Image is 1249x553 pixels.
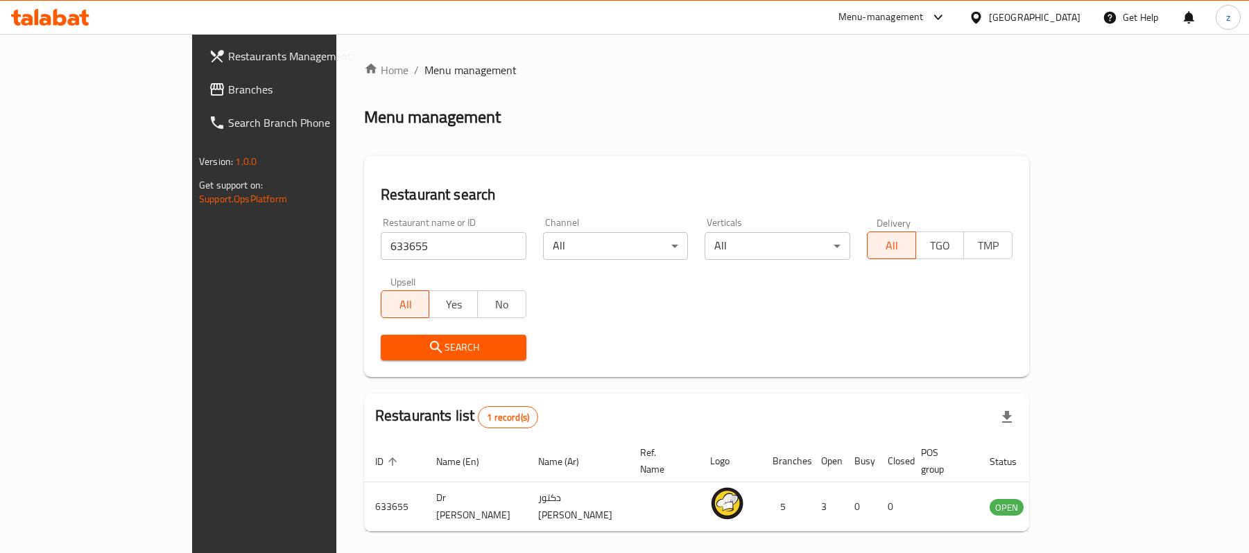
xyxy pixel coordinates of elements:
[235,152,257,170] span: 1.0.0
[436,453,497,470] span: Name (En)
[922,236,959,256] span: TGO
[381,184,1013,205] h2: Restaurant search
[392,339,515,356] span: Search
[970,236,1007,256] span: TMP
[877,482,910,532] td: 0
[527,482,629,532] td: دكتور [PERSON_NAME]
[364,106,501,128] h2: Menu management
[199,176,263,194] span: Get support on:
[381,335,526,360] button: Search
[228,48,390,64] span: Restaurants Management
[228,114,390,131] span: Search Branch Phone
[873,236,911,256] span: All
[414,62,419,78] li: /
[877,218,911,227] label: Delivery
[198,73,401,106] a: Branches
[435,295,472,315] span: Yes
[375,453,402,470] span: ID
[478,406,538,428] div: Total records count
[838,9,924,26] div: Menu-management
[425,482,527,532] td: Dr [PERSON_NAME]
[429,290,478,318] button: Yes
[990,401,1024,434] div: Export file
[843,482,877,532] td: 0
[1226,10,1230,25] span: z
[198,39,401,73] a: Restaurants Management
[381,232,526,260] input: Search for restaurant name or ID..
[199,152,233,170] span: Version:
[381,290,430,318] button: All
[867,231,916,259] button: All
[810,482,843,532] td: 3
[843,440,877,482] th: Busy
[921,444,962,477] span: POS group
[705,232,850,260] div: All
[543,232,689,260] div: All
[710,486,745,521] img: Dr Chef
[761,482,810,532] td: 5
[963,231,1013,259] button: TMP
[364,62,1029,78] nav: breadcrumb
[375,405,538,428] h2: Restaurants list
[390,276,416,286] label: Upsell
[877,440,910,482] th: Closed
[810,440,843,482] th: Open
[699,440,761,482] th: Logo
[990,500,1024,516] span: OPEN
[990,453,1035,470] span: Status
[761,440,810,482] th: Branches
[479,411,537,424] span: 1 record(s)
[483,295,521,315] span: No
[199,190,287,208] a: Support.OpsPlatform
[364,440,1099,532] table: enhanced table
[228,81,390,98] span: Branches
[198,106,401,139] a: Search Branch Phone
[424,62,517,78] span: Menu management
[538,453,597,470] span: Name (Ar)
[640,444,682,477] span: Ref. Name
[477,290,526,318] button: No
[989,10,1080,25] div: [GEOGRAPHIC_DATA]
[915,231,965,259] button: TGO
[387,295,424,315] span: All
